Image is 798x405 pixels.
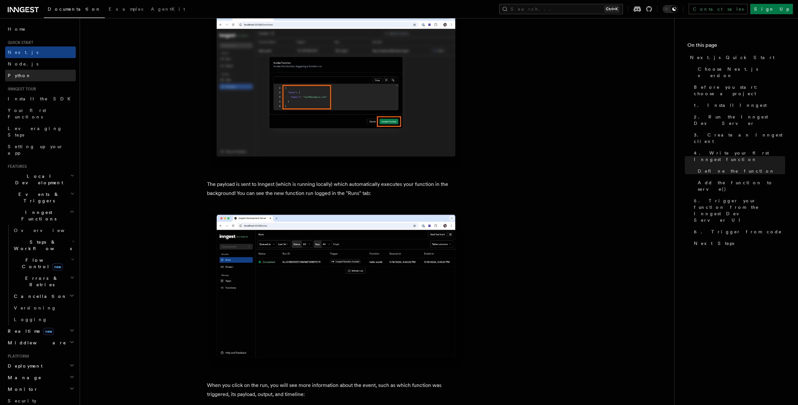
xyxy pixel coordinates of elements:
[5,123,76,141] a: Leveraging Steps
[689,4,748,14] a: Contact sales
[5,328,54,334] span: Realtime
[691,238,785,249] a: Next Steps
[690,54,774,61] span: Next.js Quick Start
[207,208,465,370] img: Inngest Dev Server web interface's runs tab with a single completed run displayed
[8,126,62,137] span: Leveraging Steps
[8,26,26,32] span: Home
[48,6,101,12] span: Documentation
[11,236,76,254] button: Steps & Workflows
[52,263,63,270] span: new
[5,360,76,372] button: Deployment
[147,2,189,17] a: AgentKit
[5,339,66,346] span: Middleware
[11,254,76,272] button: Flow Controlnew
[694,132,785,145] span: 3. Create an Inngest client
[207,7,465,169] img: Inngest Dev Server web interface's invoke modal with payload editor and invoke submit button high...
[694,150,785,163] span: 4. Write your first Inngest function
[11,290,76,302] button: Cancellation
[8,96,74,101] span: Install the SDK
[5,383,76,395] button: Monitor
[687,52,785,63] a: Next.js Quick Start
[5,386,38,392] span: Monitor
[5,105,76,123] a: Your first Functions
[691,195,785,226] a: 5. Trigger your function from the Inngest Dev Server UI
[5,372,76,383] button: Manage
[5,93,76,105] a: Install the SDK
[8,108,46,119] span: Your first Functions
[694,197,785,223] span: 5. Trigger your function from the Inngest Dev Server UI
[11,239,72,252] span: Steps & Workflows
[11,293,67,299] span: Cancellation
[691,99,785,111] a: 1. Install Inngest
[5,325,76,337] button: Realtimenew
[8,144,63,156] span: Setting up your app
[5,164,27,169] span: Features
[105,2,147,17] a: Examples
[5,354,29,359] span: Platform
[694,102,767,108] span: 1. Install Inngest
[207,381,465,399] p: When you click on the run, you will see more information about the event, such as which function ...
[8,61,38,66] span: Node.js
[14,228,80,233] span: Overview
[694,240,734,247] span: Next Steps
[663,5,678,13] button: Toggle dark mode
[5,188,76,207] button: Events & Triggers
[5,191,70,204] span: Events & Triggers
[5,46,76,58] a: Next.js
[691,111,785,129] a: 2. Run the Inngest Dev Server
[8,73,31,78] span: Python
[695,165,785,177] a: Define the function
[11,314,76,325] a: Logging
[5,58,76,70] a: Node.js
[109,6,143,12] span: Examples
[695,177,785,195] a: Add the function to serve()
[11,225,76,236] a: Overview
[5,337,76,349] button: Middleware
[5,363,43,369] span: Deployment
[43,328,54,335] span: new
[694,84,785,97] span: Before you start: choose a project
[11,272,76,290] button: Errors & Retries
[691,226,785,238] a: 6. Trigger from code
[605,6,619,12] kbd: Ctrl+K
[691,81,785,99] a: Before you start: choose a project
[694,114,785,127] span: 2. Run the Inngest Dev Server
[207,180,465,198] p: The payload is sent to Inngest (which is running locally) which automatically executes your funct...
[5,70,76,81] a: Python
[44,2,105,18] a: Documentation
[14,317,47,322] span: Logging
[5,225,76,325] div: Inngest Functions
[694,228,782,235] span: 6. Trigger from code
[11,275,70,288] span: Errors & Retries
[14,305,56,310] span: Versioning
[5,86,36,92] span: Inngest tour
[750,4,793,14] a: Sign Up
[698,168,775,174] span: Define the function
[698,66,785,79] span: Choose Next.js version
[499,4,623,14] button: Search...Ctrl+K
[698,179,785,192] span: Add the function to serve()
[11,257,71,270] span: Flow Control
[691,147,785,165] a: 4. Write your first Inngest function
[8,50,38,55] span: Next.js
[11,302,76,314] a: Versioning
[687,41,785,52] h4: On this page
[5,374,42,381] span: Manage
[5,141,76,159] a: Setting up your app
[5,170,76,188] button: Local Development
[5,173,70,186] span: Local Development
[151,6,185,12] span: AgentKit
[691,129,785,147] a: 3. Create an Inngest client
[8,398,36,403] span: Security
[5,209,70,222] span: Inngest Functions
[5,23,76,35] a: Home
[695,63,785,81] a: Choose Next.js version
[5,207,76,225] button: Inngest Functions
[5,40,33,45] span: Quick start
